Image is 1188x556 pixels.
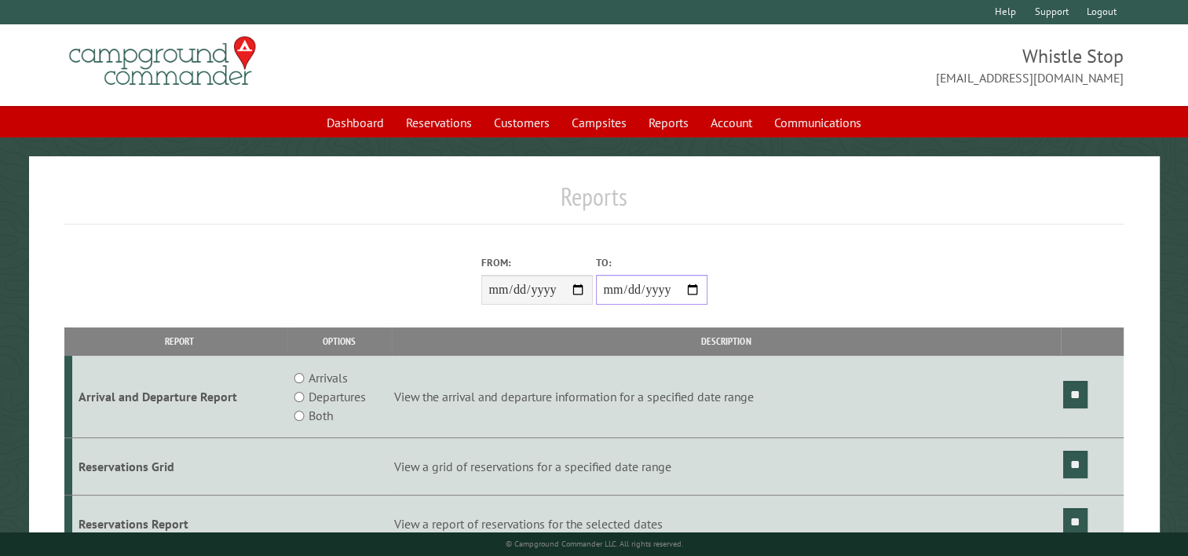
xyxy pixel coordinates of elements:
[309,368,348,387] label: Arrivals
[72,495,287,552] td: Reservations Report
[639,108,698,137] a: Reports
[287,327,392,355] th: Options
[484,108,559,137] a: Customers
[562,108,636,137] a: Campsites
[506,539,683,549] small: © Campground Commander LLC. All rights reserved.
[392,356,1061,438] td: View the arrival and departure information for a specified date range
[392,495,1061,552] td: View a report of reservations for the selected dates
[701,108,762,137] a: Account
[309,387,366,406] label: Departures
[397,108,481,137] a: Reservations
[64,31,261,92] img: Campground Commander
[481,255,593,270] label: From:
[72,327,287,355] th: Report
[72,438,287,496] td: Reservations Grid
[596,255,707,270] label: To:
[309,406,333,425] label: Both
[64,181,1124,225] h1: Reports
[392,327,1061,355] th: Description
[765,108,871,137] a: Communications
[594,43,1124,87] span: Whistle Stop [EMAIL_ADDRESS][DOMAIN_NAME]
[317,108,393,137] a: Dashboard
[72,356,287,438] td: Arrival and Departure Report
[392,438,1061,496] td: View a grid of reservations for a specified date range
